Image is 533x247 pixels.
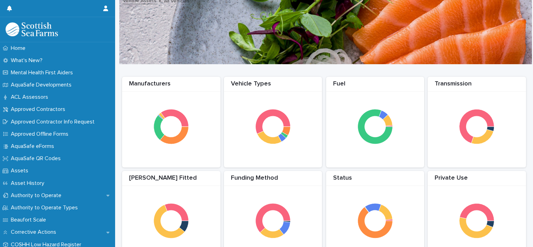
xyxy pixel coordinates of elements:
[122,174,220,186] div: [PERSON_NAME] Fitted
[8,204,83,211] p: Authority to Operate Types
[122,80,220,92] div: Manufacturers
[8,143,60,150] p: AquaSafe eForms
[8,45,31,52] p: Home
[8,229,62,235] p: Corrective Actions
[8,192,67,199] p: Authority to Operate
[8,131,74,137] p: Approved Offline Forms
[6,22,58,36] img: bPIBxiqnSb2ggTQWdOVV
[428,80,526,92] div: Transmission
[8,217,52,223] p: Beaufort Scale
[8,106,71,113] p: Approved Contractors
[8,57,48,64] p: What's New?
[8,180,50,187] p: Asset History
[224,80,322,92] div: Vehicle Types
[8,155,66,162] p: AquaSafe QR Codes
[326,174,425,186] div: Status
[8,167,34,174] p: Assets
[8,94,54,100] p: ACL Assessors
[8,82,77,88] p: AquaSafe Developments
[8,69,78,76] p: Mental Health First Aiders
[428,174,526,186] div: Private Use
[326,80,425,92] div: Fuel
[8,119,100,125] p: Approved Contractor Info Request
[224,174,322,186] div: Funding Method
